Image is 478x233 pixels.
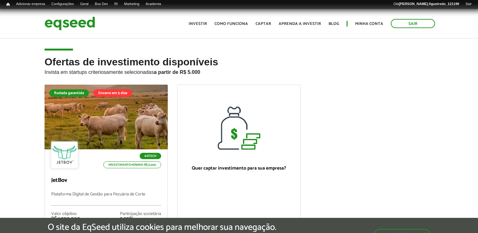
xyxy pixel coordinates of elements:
[256,22,271,26] a: Captar
[48,2,77,7] a: Configurações
[92,2,111,7] a: Bus Dev
[355,22,383,26] a: Minha conta
[13,2,48,7] a: Adicionar empresa
[48,223,276,232] h5: O site da EqSeed utiliza cookies para melhorar sua navegação.
[140,153,161,159] p: Agtech
[142,2,164,7] a: Academia
[189,22,207,26] a: Investir
[51,192,161,206] p: Plataforma Digital de Gestão para Pecuária de Corte
[390,2,462,7] a: Olá[PERSON_NAME].figueiredo_121199
[49,89,89,97] div: Rodada garantida
[3,2,13,8] a: Início
[121,2,142,7] a: Marketing
[215,22,248,26] a: Como funciona
[51,212,80,216] div: Valor objetivo
[77,2,92,7] a: Geral
[45,57,433,85] h2: Ofertas de investimento disponíveis
[279,22,321,26] a: Aprenda a investir
[103,161,161,168] p: Investimento mínimo: R$ 5.000
[120,212,161,216] div: Participação societária
[45,68,433,75] p: Invista em startups criteriosamente selecionadas
[6,2,10,7] span: Início
[111,2,121,7] a: RI
[154,69,200,75] strong: a partir de R$ 5.000
[45,15,95,32] img: EqSeed
[391,19,435,28] a: Sair
[120,216,161,221] div: 3,50%
[399,2,459,6] strong: [PERSON_NAME].figueiredo_121199
[51,177,161,184] p: JetBov
[329,22,339,26] a: Blog
[51,216,80,221] div: R$ 1.500.000
[462,2,475,7] a: Sair
[184,165,294,171] p: Quer captar investimento para sua empresa?
[94,89,132,97] div: Encerra em 5 dias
